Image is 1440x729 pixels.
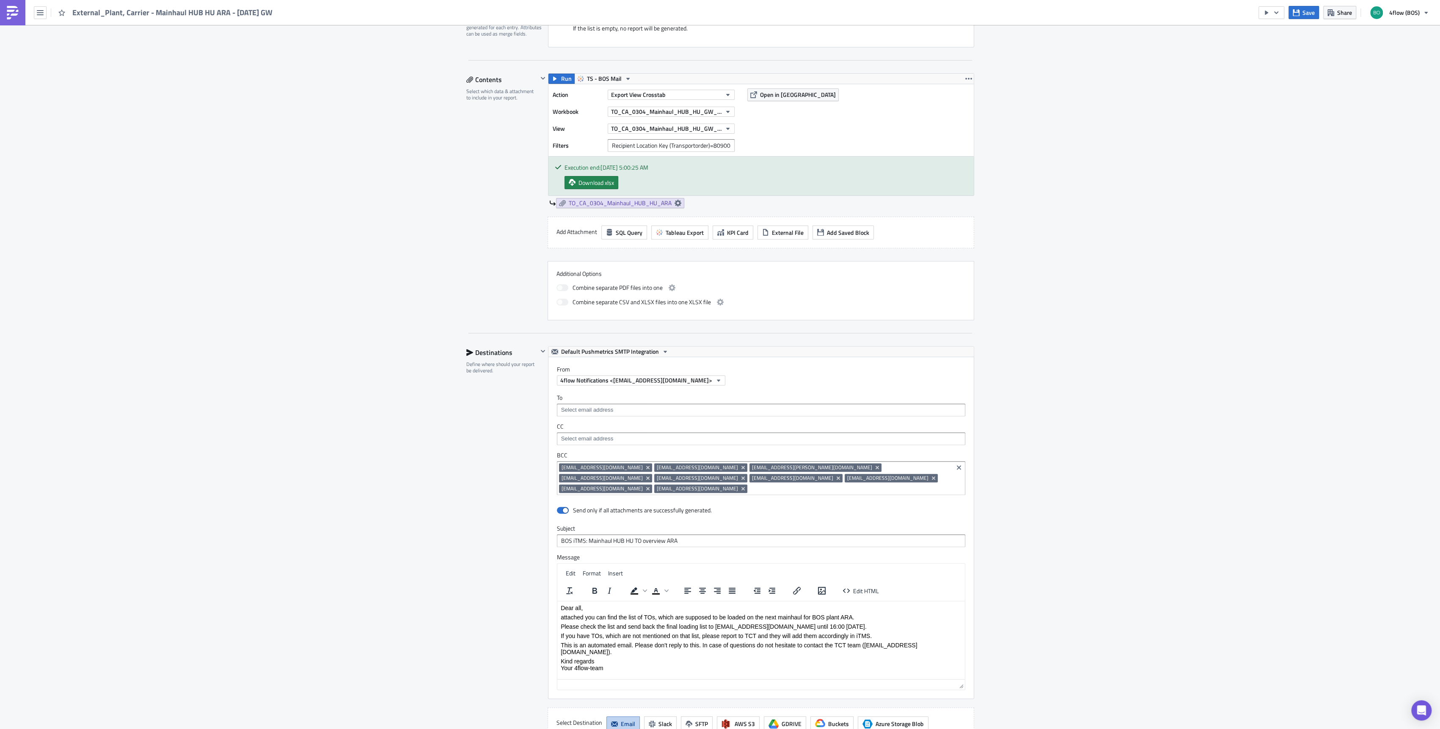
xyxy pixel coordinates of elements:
[1365,3,1434,22] button: 4flow (BOS)
[611,107,721,116] span: TO_CA_0304_Mainhaul_HUB_HU_GW_EU
[562,585,577,597] button: Clear formatting
[578,178,614,187] span: Download xlsx
[644,474,652,482] button: Remove Tag
[562,475,643,481] span: [EMAIL_ADDRESS][DOMAIN_NAME]
[658,719,672,728] span: Slack
[587,585,602,597] button: Bold
[573,506,712,514] div: Send only if all attachments are successfully generated.
[608,139,735,152] input: Filter1=Value1&...
[1289,6,1319,19] button: Save
[574,74,634,84] button: TS - BOS Mail
[587,74,622,84] span: TS - BOS Mail
[538,73,548,83] button: Hide content
[828,719,849,728] span: Buckets
[564,163,967,172] div: Execution end: [DATE] 5:00:25 AM
[752,464,872,471] span: [EMAIL_ADDRESS][PERSON_NAME][DOMAIN_NAME]
[466,88,538,101] div: Select which data & attachment to include in your report.
[566,569,575,578] span: Edit
[583,569,601,578] span: Format
[548,74,575,84] button: Run
[553,105,603,118] label: Workbook
[562,485,643,492] span: [EMAIL_ADDRESS][DOMAIN_NAME]
[765,585,779,597] button: Increase indent
[557,553,965,561] label: Message
[569,199,672,207] span: TO_CA_0304_Mainhaul_HUB_HU_ARA
[651,226,708,239] button: Tableau Export
[649,585,670,597] div: Text color
[956,679,965,690] div: Resize
[553,122,603,135] label: View
[760,90,836,99] span: Open in [GEOGRAPHIC_DATA]
[538,346,548,356] button: Hide content
[1411,700,1432,721] div: Open Intercom Messenger
[553,139,603,152] label: Filters
[713,226,753,239] button: KPI Card
[1323,6,1356,19] button: Share
[772,228,804,237] span: External File
[559,406,962,414] input: Select em ail add ress
[466,11,542,37] div: Define a list of parameters to iterate over. One report will be generated for each entry. Attribu...
[747,88,839,101] button: Open in [GEOGRAPHIC_DATA]
[752,475,833,481] span: [EMAIL_ADDRESS][DOMAIN_NAME]
[72,8,273,17] span: External_Plant, Carrier - Mainhaul HUB HU ARA - [DATE] GW
[644,484,652,493] button: Remove Tag
[680,585,695,597] button: Align left
[740,474,747,482] button: Remove Tag
[601,226,647,239] button: SQL Query
[608,569,623,578] span: Insert
[560,376,712,385] span: 4flow Notifications <[EMAIL_ADDRESS][DOMAIN_NAME]>
[725,585,739,597] button: Justify
[862,719,873,729] span: Azure Storage Blob
[611,90,666,99] span: Export View Crosstab
[561,74,572,84] span: Run
[1302,8,1315,17] span: Save
[557,375,725,385] button: 4flow Notifications <[EMAIL_ADDRESS][DOMAIN_NAME]>
[557,394,965,402] label: To
[954,462,964,473] button: Clear selected items
[556,270,965,278] label: Additional Options
[847,475,928,481] span: [EMAIL_ADDRESS][DOMAIN_NAME]
[573,283,663,293] span: Combine separate PDF files into one
[1369,6,1384,20] img: Avatar
[827,228,869,237] span: Add Saved Block
[559,435,962,443] input: Select em ail add ress
[695,719,708,728] span: SFTP
[930,474,938,482] button: Remove Tag
[602,585,617,597] button: Italic
[608,107,735,117] button: TO_CA_0304_Mainhaul_HUB_HU_GW_EU
[608,124,735,134] button: TO_CA_0304_Mainhaul_HUB_HU_GW_EU
[657,475,738,481] span: [EMAIL_ADDRESS][DOMAIN_NAME]
[757,226,808,239] button: External File
[556,226,597,238] label: Add Attachment
[695,585,710,597] button: Align center
[6,6,19,19] img: PushMetrics
[573,297,711,307] span: Combine separate CSV and XLSX files into one XLSX file
[616,228,642,237] span: SQL Query
[710,585,724,597] button: Align right
[557,451,965,459] label: BCC
[556,716,602,729] label: Select Destination
[621,719,635,728] span: Email
[735,719,755,728] span: AWS S3
[812,226,874,239] button: Add Saved Block
[1337,8,1352,17] span: Share
[608,90,735,100] button: Export View Crosstab
[564,176,618,189] a: Download xlsx
[557,525,965,532] label: Subject
[644,463,652,472] button: Remove Tag
[657,464,738,471] span: [EMAIL_ADDRESS][DOMAIN_NAME]
[557,423,965,430] label: CC
[790,585,804,597] button: Insert/edit link
[548,347,672,357] button: Default Pushmetrics SMTP Integration
[557,601,965,679] iframe: Rich Text Area
[666,228,704,237] span: Tableau Export
[557,366,974,373] label: From
[740,463,747,472] button: Remove Tag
